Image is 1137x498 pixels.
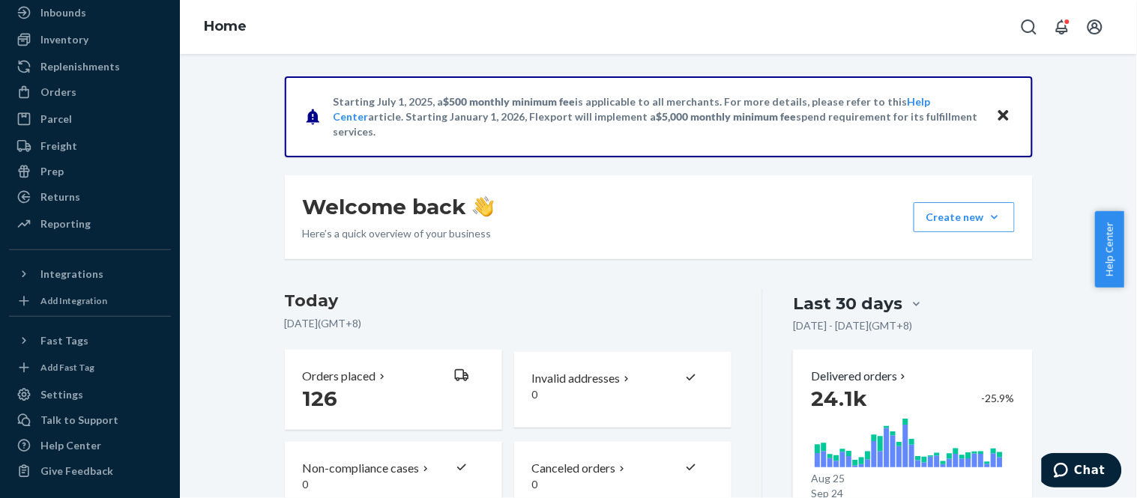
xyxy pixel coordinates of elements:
button: Open account menu [1080,12,1110,42]
p: Orders placed [303,368,376,385]
span: $5,000 monthly minimum fee [657,110,797,123]
span: 126 [303,386,338,411]
button: Talk to Support [9,408,171,432]
div: Give Feedback [40,464,113,479]
span: $500 monthly minimum fee [444,95,576,108]
span: 0 [532,478,538,491]
div: Inbounds [40,5,86,20]
div: Inventory [40,32,88,47]
h1: Welcome back [303,193,494,220]
div: Reporting [40,216,91,231]
button: Create new [914,202,1015,232]
a: Add Integration [9,292,171,310]
button: Integrations [9,262,171,286]
a: Orders [9,80,171,104]
p: [DATE] - [DATE] ( GMT+8 ) [793,318,912,333]
img: hand-wave emoji [473,196,494,217]
a: Settings [9,383,171,407]
a: Inventory [9,28,171,52]
a: Freight [9,134,171,158]
iframe: Opens a widget where you can chat to one of our agents [1042,453,1122,491]
div: Orders [40,85,76,100]
a: Inbounds [9,1,171,25]
div: Prep [40,164,64,179]
p: Non-compliance cases [303,460,420,477]
div: Replenishments [40,59,120,74]
p: Starting July 1, 2025, a is applicable to all merchants. For more details, please refer to this a... [334,94,982,139]
button: Close [994,106,1013,127]
ol: breadcrumbs [192,5,259,49]
a: Help Center [9,434,171,458]
button: Orders placed 126 [285,350,502,430]
a: Add Fast Tag [9,359,171,377]
button: Open Search Box [1014,12,1044,42]
button: Help Center [1095,211,1124,288]
div: Integrations [40,267,103,282]
a: Home [204,18,247,34]
div: Add Fast Tag [40,361,94,374]
div: -25.9 % [982,391,1015,406]
button: Delivered orders [811,368,909,385]
p: Here’s a quick overview of your business [303,226,494,241]
button: Fast Tags [9,329,171,353]
a: Returns [9,185,171,209]
p: Canceled orders [532,460,616,477]
h3: Today [285,289,732,313]
span: 24.1k [811,386,867,411]
div: Add Integration [40,294,107,307]
p: Invalid addresses [532,370,621,387]
div: Help Center [40,438,101,453]
span: 0 [303,478,309,491]
p: [DATE] ( GMT+8 ) [285,316,732,331]
div: Last 30 days [793,292,902,315]
div: Freight [40,139,77,154]
div: Returns [40,189,80,204]
p: Aug 25 [811,471,1014,486]
button: Give Feedback [9,459,171,483]
a: Reporting [9,212,171,236]
a: Parcel [9,107,171,131]
div: Fast Tags [40,333,88,348]
button: Open notifications [1047,12,1077,42]
a: Replenishments [9,55,171,79]
button: Invalid addresses 0 [514,350,732,430]
div: Talk to Support [40,413,118,428]
span: 0 [532,388,538,401]
div: Parcel [40,112,72,127]
a: Prep [9,160,171,183]
div: Settings [40,387,83,402]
